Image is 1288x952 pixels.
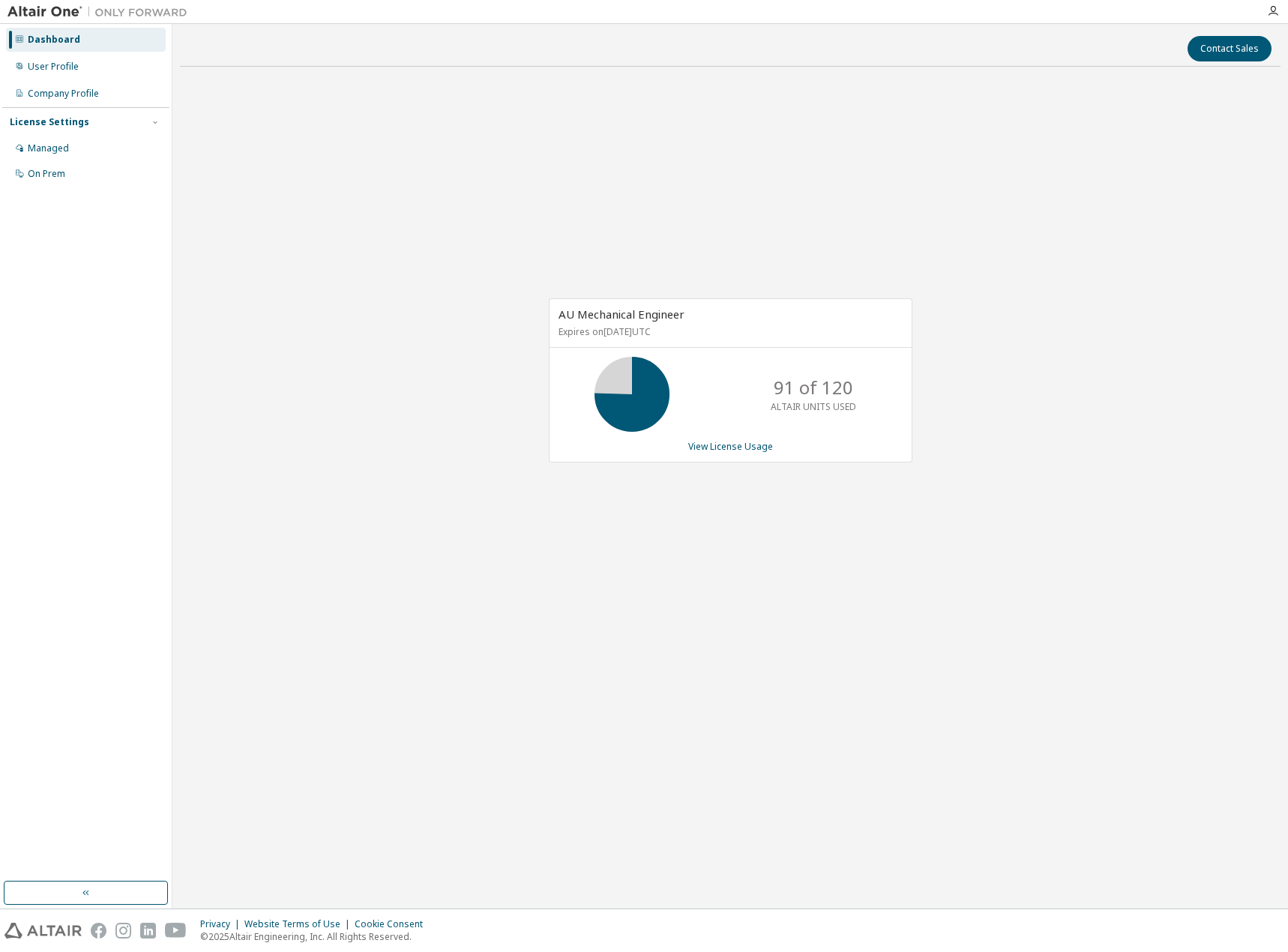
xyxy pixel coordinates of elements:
div: Website Terms of Use [244,918,355,930]
span: AU Mechanical Engineer [559,307,684,322]
img: facebook.svg [91,923,106,939]
img: youtube.svg [165,923,187,939]
div: Company Profile [28,88,99,100]
div: Privacy [200,918,244,930]
img: altair_logo.svg [4,923,82,939]
p: 91 of 120 [774,375,853,400]
img: instagram.svg [115,923,131,939]
p: ALTAIR UNITS USED [771,400,856,413]
div: On Prem [28,168,65,180]
div: License Settings [10,116,89,128]
a: View License Usage [688,440,773,453]
div: Cookie Consent [355,918,432,930]
img: linkedin.svg [140,923,156,939]
button: Contact Sales [1188,36,1272,61]
div: Managed [28,142,69,154]
img: Altair One [7,4,195,19]
div: Dashboard [28,34,80,46]
p: Expires on [DATE] UTC [559,325,899,338]
div: User Profile [28,61,79,73]
p: © 2025 Altair Engineering, Inc. All Rights Reserved. [200,930,432,943]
